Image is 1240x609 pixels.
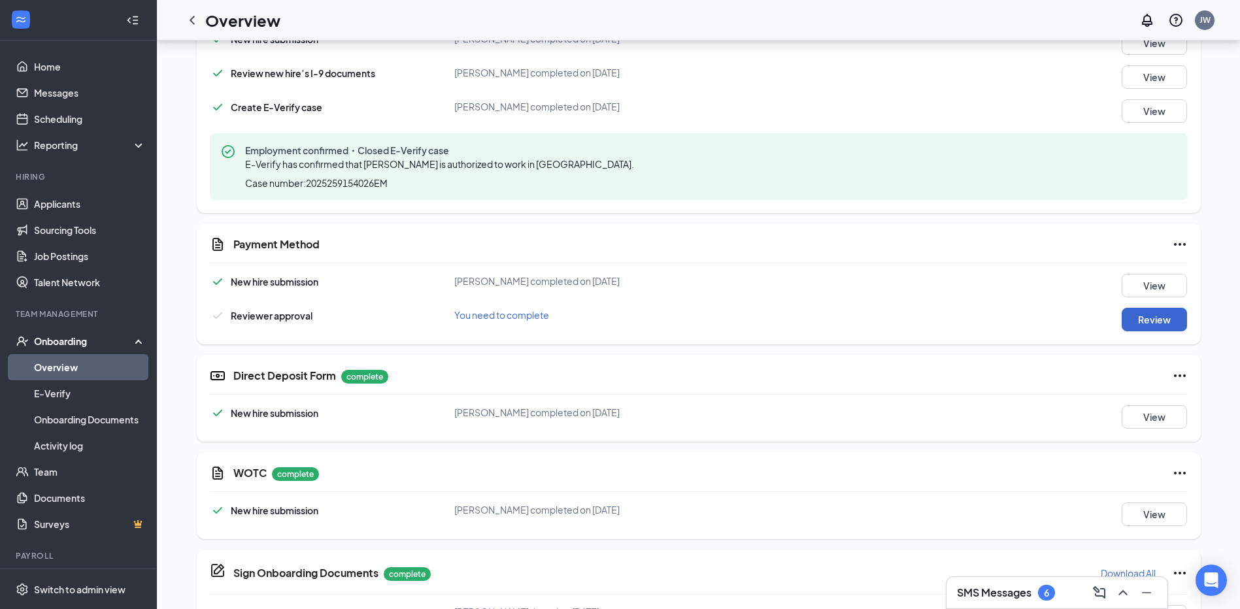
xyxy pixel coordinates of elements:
[1044,587,1049,599] div: 6
[210,563,226,578] svg: CompanyDocumentIcon
[1199,14,1211,25] div: JW
[1122,405,1187,429] button: View
[16,171,143,182] div: Hiring
[34,335,135,348] div: Onboarding
[272,467,319,481] p: complete
[1089,582,1110,603] button: ComposeMessage
[16,308,143,320] div: Team Management
[454,67,620,78] span: [PERSON_NAME] completed on [DATE]
[233,369,336,383] h5: Direct Deposit Form
[34,583,126,596] div: Switch to admin view
[34,139,146,152] div: Reporting
[454,504,620,516] span: [PERSON_NAME] completed on [DATE]
[1101,567,1156,580] p: Download All
[34,269,146,295] a: Talent Network
[34,433,146,459] a: Activity log
[14,13,27,26] svg: WorkstreamLogo
[210,99,226,115] svg: Checkmark
[34,406,146,433] a: Onboarding Documents
[231,407,318,419] span: New hire submission
[245,144,639,157] span: Employment confirmed・Closed E-Verify case
[210,368,226,384] svg: DirectDepositIcon
[1113,582,1133,603] button: ChevronUp
[1122,99,1187,123] button: View
[1168,12,1184,28] svg: QuestionInfo
[210,308,226,323] svg: Checkmark
[957,585,1031,600] h3: SMS Messages
[34,459,146,485] a: Team
[233,237,320,252] h5: Payment Method
[231,310,312,321] span: Reviewer approval
[16,139,29,152] svg: Analysis
[205,9,280,31] h1: Overview
[1139,12,1155,28] svg: Notifications
[1122,274,1187,297] button: View
[34,380,146,406] a: E-Verify
[384,567,431,581] p: complete
[1122,31,1187,55] button: View
[1122,65,1187,89] button: View
[16,335,29,348] svg: UserCheck
[126,14,139,27] svg: Collapse
[16,550,143,561] div: Payroll
[1092,585,1107,601] svg: ComposeMessage
[1136,582,1157,603] button: Minimize
[210,405,226,421] svg: Checkmark
[34,54,146,80] a: Home
[454,275,620,287] span: [PERSON_NAME] completed on [DATE]
[34,243,146,269] a: Job Postings
[231,67,375,79] span: Review new hire’s I-9 documents
[16,583,29,596] svg: Settings
[34,191,146,217] a: Applicants
[1100,563,1156,584] button: Download All
[210,465,226,481] svg: CustomFormIcon
[210,502,226,518] svg: Checkmark
[34,106,146,132] a: Scheduling
[1122,502,1187,526] button: View
[233,466,267,480] h5: WOTC
[220,144,236,159] svg: CheckmarkCircle
[34,354,146,380] a: Overview
[245,158,634,170] span: E-Verify has confirmed that [PERSON_NAME] is authorized to work in [GEOGRAPHIC_DATA].
[233,566,378,580] h5: Sign Onboarding Documents
[1172,237,1188,252] svg: Ellipses
[34,217,146,243] a: Sourcing Tools
[231,101,322,113] span: Create E-Verify case
[231,504,318,516] span: New hire submission
[1122,308,1187,331] button: Review
[34,511,146,537] a: SurveysCrown
[210,274,226,289] svg: Checkmark
[34,485,146,511] a: Documents
[1196,565,1227,596] div: Open Intercom Messenger
[454,101,620,112] span: [PERSON_NAME] completed on [DATE]
[1139,585,1154,601] svg: Minimize
[231,276,318,288] span: New hire submission
[1172,465,1188,481] svg: Ellipses
[1172,368,1188,384] svg: Ellipses
[245,176,388,189] span: Case number: 2025259154026EM
[184,12,200,28] svg: ChevronLeft
[1172,565,1188,581] svg: Ellipses
[34,80,146,106] a: Messages
[341,370,388,384] p: complete
[210,65,226,81] svg: Checkmark
[1115,585,1131,601] svg: ChevronUp
[454,406,620,418] span: [PERSON_NAME] completed on [DATE]
[454,309,549,321] span: You need to complete
[210,237,226,252] svg: CustomFormIcon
